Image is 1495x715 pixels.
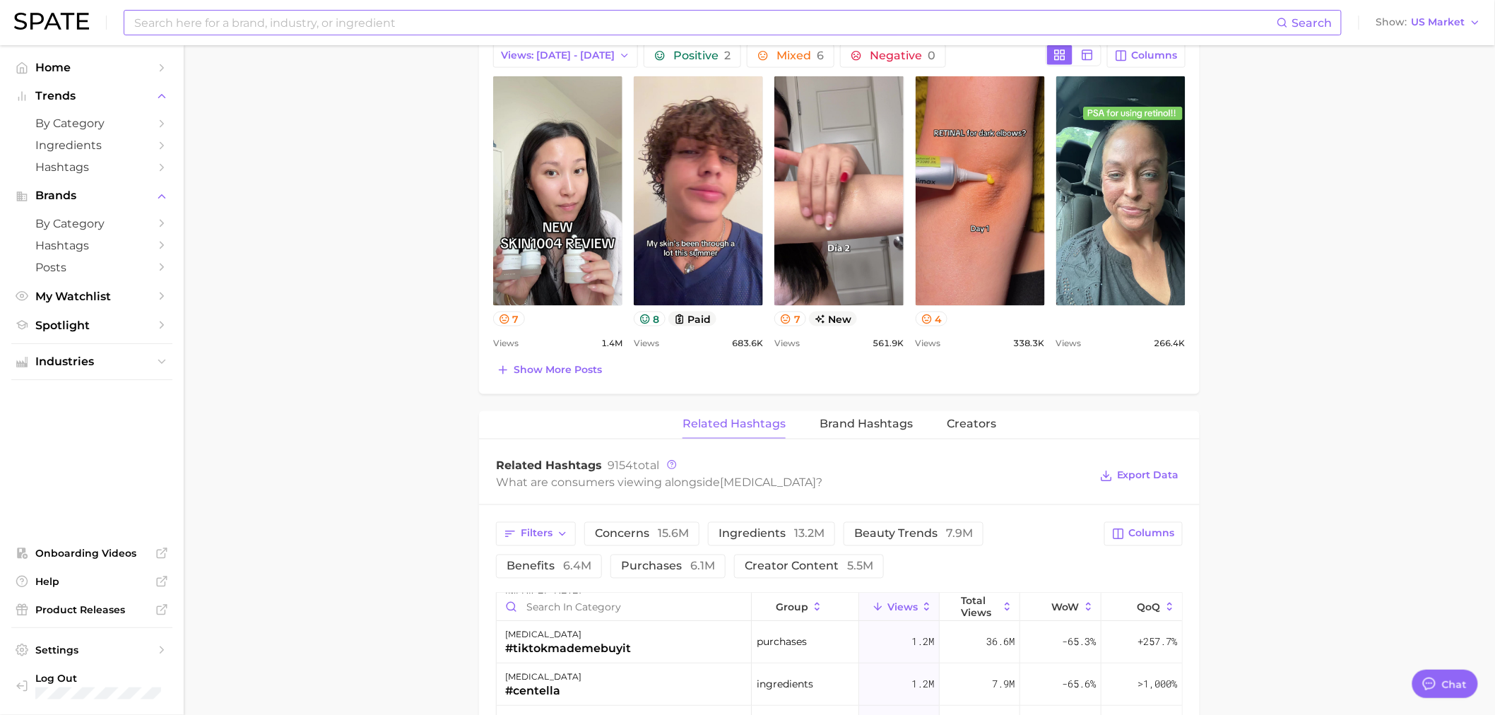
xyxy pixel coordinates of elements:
span: Brands [35,189,148,202]
button: ShowUS Market [1373,13,1484,32]
span: by Category [35,117,148,130]
span: 7.9m [992,675,1015,692]
span: 6.1m [690,560,715,573]
span: Views [774,335,800,352]
a: Home [11,57,172,78]
input: Search here for a brand, industry, or ingredient [133,11,1277,35]
span: Columns [1132,49,1178,61]
span: purchases [621,561,715,572]
button: QoQ [1101,593,1182,621]
button: 4 [916,312,948,326]
span: Views [634,335,659,352]
span: QoQ [1137,601,1161,613]
span: group [776,601,808,613]
a: My Watchlist [11,285,172,307]
span: 7.9m [946,527,973,540]
span: Brand Hashtags [820,418,913,431]
span: Posts [35,261,148,274]
span: 0 [928,49,935,62]
span: 5.5m [847,560,873,573]
span: Ingredients [35,138,148,152]
span: Show more posts [514,364,602,376]
button: group [752,593,859,621]
span: 683.6k [732,335,763,352]
span: Onboarding Videos [35,547,148,560]
button: Total Views [940,593,1020,621]
span: 1.2m [911,633,934,650]
span: Search [1292,16,1332,30]
input: Search in category [497,593,751,620]
span: concerns [595,528,689,540]
span: >1,000% [1137,677,1177,690]
span: +257.7% [1137,633,1177,650]
button: paid [668,312,717,326]
a: Posts [11,256,172,278]
div: [MEDICAL_DATA] [505,626,631,643]
span: 2 [724,49,731,62]
span: Views [493,335,519,352]
span: 36.6m [986,633,1015,650]
span: Columns [1129,528,1175,540]
div: #centella [505,682,581,699]
span: Positive [673,50,731,61]
span: purchases [757,633,807,650]
span: Help [35,575,148,588]
div: What are consumers viewing alongside ? [496,473,1089,492]
span: Hashtags [35,239,148,252]
img: SPATE [14,13,89,30]
span: ingredients [757,675,813,692]
span: 561.9k [873,335,904,352]
span: Trends [35,90,148,102]
span: ingredients [719,528,825,540]
div: #tiktokmademebuyit [505,640,631,657]
span: Views [887,601,918,613]
span: -65.6% [1062,675,1096,692]
span: Views [916,335,941,352]
span: Negative [870,50,935,61]
span: 9154 [608,459,633,473]
span: Home [35,61,148,74]
span: Mixed [776,50,824,61]
a: Product Releases [11,599,172,620]
span: 338.3k [1014,335,1045,352]
span: Total Views [961,595,998,617]
span: Spotlight [35,319,148,332]
div: [MEDICAL_DATA] [505,668,581,685]
button: Columns [1104,522,1183,546]
button: 8 [634,312,666,326]
a: Hashtags [11,156,172,178]
span: by Category [35,217,148,230]
span: beauty trends [854,528,973,540]
span: Log Out [35,672,182,685]
button: Views: [DATE] - [DATE] [493,44,638,68]
span: Views [1056,335,1082,352]
button: Columns [1107,44,1186,68]
a: Hashtags [11,235,172,256]
a: Help [11,571,172,592]
button: 7 [493,312,525,326]
button: Industries [11,351,172,372]
span: Views: [DATE] - [DATE] [501,49,615,61]
button: [MEDICAL_DATA]#tiktokmademebuyitpurchases1.2m36.6m-65.3%+257.7% [497,621,1182,663]
span: total [608,459,659,473]
span: WoW [1052,601,1080,613]
span: Settings [35,644,148,656]
span: Export Data [1117,470,1179,482]
span: 6.4m [563,560,591,573]
span: Industries [35,355,148,368]
span: Show [1376,18,1407,26]
button: WoW [1020,593,1101,621]
span: [MEDICAL_DATA] [720,476,816,490]
span: -65.3% [1062,633,1096,650]
span: 6 [817,49,824,62]
span: My Watchlist [35,290,148,303]
span: Product Releases [35,603,148,616]
span: Related Hashtags [496,459,602,473]
span: US Market [1412,18,1465,26]
a: Settings [11,639,172,661]
button: Brands [11,185,172,206]
button: Views [859,593,940,621]
span: Filters [521,528,552,540]
a: Log out. Currently logged in with e-mail danielle.gonzalez@loreal.com. [11,668,172,704]
span: 1.4m [601,335,622,352]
